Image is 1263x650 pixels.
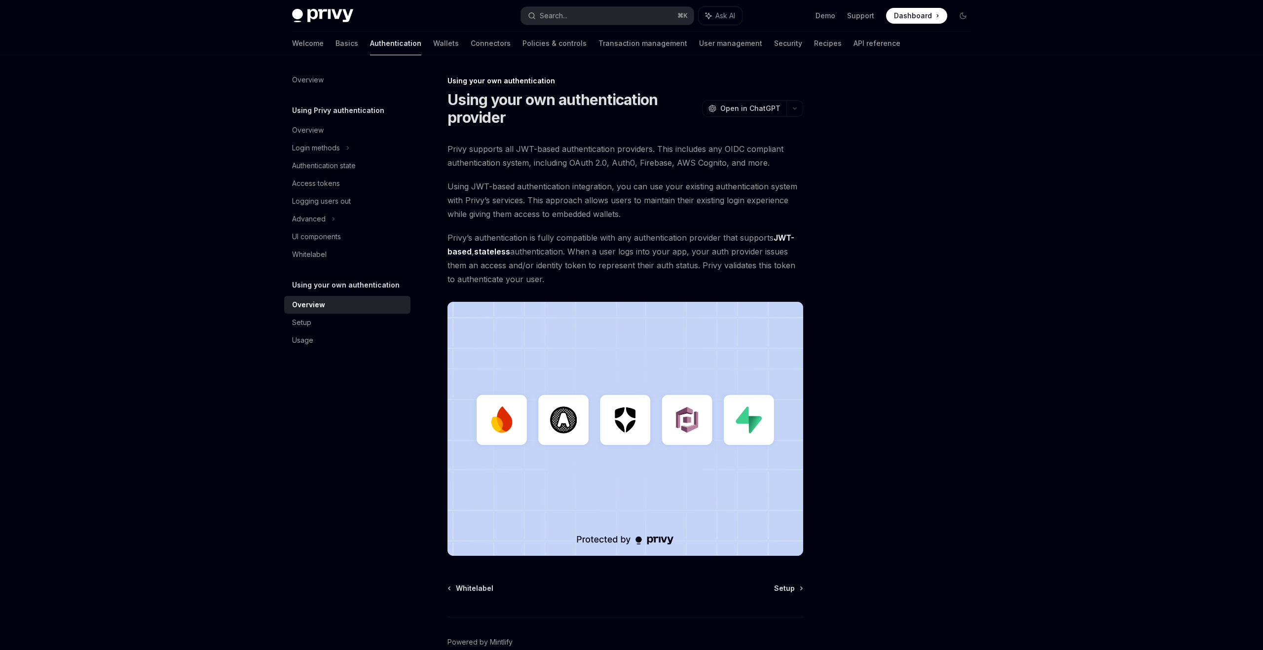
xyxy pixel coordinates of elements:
span: Whitelabel [456,583,493,593]
span: Open in ChatGPT [720,104,780,113]
div: Overview [292,124,324,136]
span: Dashboard [894,11,932,21]
a: Whitelabel [448,583,493,593]
img: dark logo [292,9,353,23]
div: Overview [292,74,324,86]
a: Whitelabel [284,246,410,263]
div: Advanced [292,213,326,225]
div: Overview [292,299,325,311]
a: Dashboard [886,8,947,24]
a: Support [847,11,874,21]
button: Open in ChatGPT [702,100,786,117]
a: Authentication [370,32,421,55]
span: Privy’s authentication is fully compatible with any authentication provider that supports , authe... [447,231,803,286]
div: Whitelabel [292,249,327,260]
span: Privy supports all JWT-based authentication providers. This includes any OIDC compliant authentic... [447,142,803,170]
a: Setup [774,583,802,593]
a: Overview [284,121,410,139]
div: Usage [292,334,313,346]
div: Logging users out [292,195,351,207]
div: Access tokens [292,178,340,189]
a: Powered by Mintlify [447,637,513,647]
span: Setup [774,583,795,593]
a: Welcome [292,32,324,55]
span: Using JWT-based authentication integration, you can use your existing authentication system with ... [447,180,803,221]
h1: Using your own authentication provider [447,91,698,126]
button: Search...⌘K [521,7,694,25]
a: Overview [284,296,410,314]
a: Wallets [433,32,459,55]
a: Setup [284,314,410,331]
div: UI components [292,231,341,243]
a: Logging users out [284,192,410,210]
div: Authentication state [292,160,356,172]
a: Policies & controls [522,32,587,55]
img: JWT-based auth splash [447,302,803,556]
a: API reference [854,32,900,55]
span: ⌘ K [677,12,688,20]
a: Usage [284,331,410,349]
a: Access tokens [284,175,410,192]
h5: Using your own authentication [292,279,400,291]
div: Search... [540,10,567,22]
div: Using your own authentication [447,76,803,86]
h5: Using Privy authentication [292,105,384,116]
a: Transaction management [598,32,687,55]
a: Connectors [471,32,511,55]
a: UI components [284,228,410,246]
a: User management [699,32,762,55]
span: Ask AI [715,11,735,21]
div: Login methods [292,142,340,154]
button: Toggle dark mode [955,8,971,24]
div: Setup [292,317,311,328]
a: Security [774,32,802,55]
a: Recipes [814,32,842,55]
a: stateless [474,247,510,257]
a: Authentication state [284,157,410,175]
button: Ask AI [699,7,742,25]
a: Overview [284,71,410,89]
a: Basics [335,32,358,55]
a: Demo [816,11,835,21]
